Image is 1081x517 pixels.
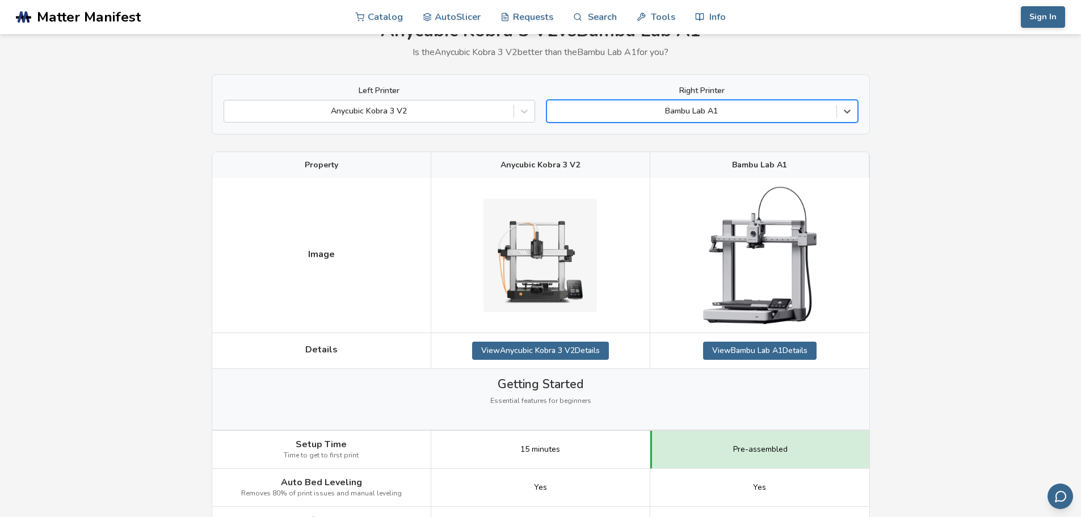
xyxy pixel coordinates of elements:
span: Getting Started [498,377,583,391]
input: Anycubic Kobra 3 V2 [230,107,232,116]
span: 15 minutes [520,445,560,454]
span: Essential features for beginners [490,397,591,405]
h1: Anycubic Kobra 3 V2 vs Bambu Lab A1 [212,20,870,41]
span: Anycubic Kobra 3 V2 [500,161,580,170]
span: Time to get to first print [284,452,359,460]
button: Send feedback via email [1048,484,1073,509]
span: Removes 80% of print issues and manual leveling [241,490,402,498]
label: Right Printer [546,86,858,95]
img: Bambu Lab A1 [703,187,817,323]
span: Setup Time [296,439,347,449]
span: Matter Manifest [37,9,141,25]
span: Auto Bed Leveling [281,477,362,487]
span: Pre-assembled [733,445,788,454]
button: Sign In [1021,6,1065,28]
a: ViewBambu Lab A1Details [703,342,817,360]
label: Left Printer [224,86,535,95]
span: Image [308,249,335,259]
p: Is the Anycubic Kobra 3 V2 better than the Bambu Lab A1 for you? [212,47,870,57]
span: Yes [534,483,547,492]
span: Yes [753,483,766,492]
img: Anycubic Kobra 3 V2 [483,199,597,312]
span: Bambu Lab A1 [732,161,787,170]
span: Details [305,344,338,355]
a: ViewAnycubic Kobra 3 V2Details [472,342,609,360]
span: Property [305,161,338,170]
